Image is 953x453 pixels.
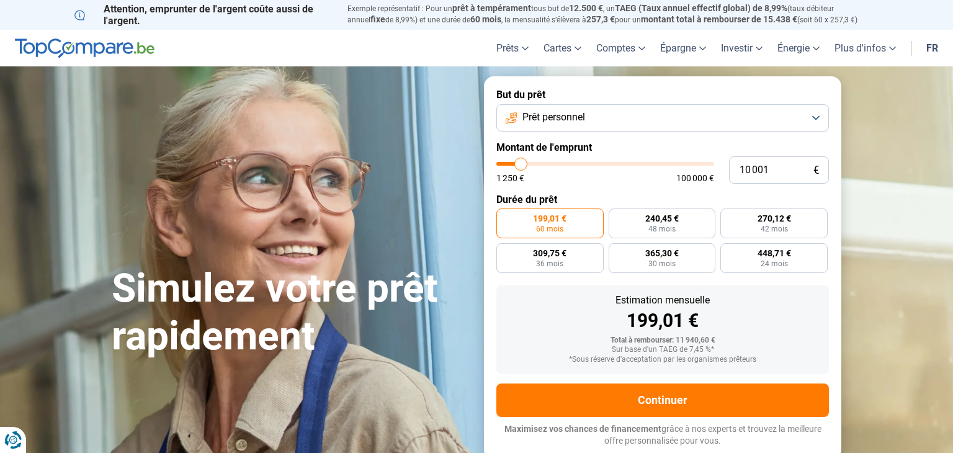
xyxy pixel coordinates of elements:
[827,30,903,66] a: Plus d'infos
[586,14,615,24] span: 257,3 €
[676,174,714,182] span: 100 000 €
[506,336,819,345] div: Total à rembourser: 11 940,60 €
[112,265,469,361] h1: Simulez votre prêt rapidement
[74,3,333,27] p: Attention, emprunter de l'argent coûte aussi de l'argent.
[645,214,679,223] span: 240,45 €
[758,249,791,258] span: 448,71 €
[506,356,819,364] div: *Sous réserve d'acceptation par les organismes prêteurs
[15,38,154,58] img: TopCompare
[714,30,770,66] a: Investir
[370,14,385,24] span: fixe
[504,424,661,434] span: Maximisez vos chances de financement
[506,295,819,305] div: Estimation mensuelle
[522,110,585,124] span: Prêt personnel
[496,194,829,205] label: Durée du prêt
[496,423,829,447] p: grâce à nos experts et trouvez la meilleure offre personnalisée pour vous.
[758,214,791,223] span: 270,12 €
[536,225,563,233] span: 60 mois
[533,249,566,258] span: 309,75 €
[452,3,531,13] span: prêt à tempérament
[761,260,788,267] span: 24 mois
[536,260,563,267] span: 36 mois
[506,346,819,354] div: Sur base d'un TAEG de 7,45 %*
[641,14,797,24] span: montant total à rembourser de 15.438 €
[589,30,653,66] a: Comptes
[653,30,714,66] a: Épargne
[496,89,829,101] label: But du prêt
[761,225,788,233] span: 42 mois
[770,30,827,66] a: Énergie
[496,141,829,153] label: Montant de l'emprunt
[347,3,879,25] p: Exemple représentatif : Pour un tous but de , un (taux débiteur annuel de 8,99%) et une durée de ...
[489,30,536,66] a: Prêts
[648,260,676,267] span: 30 mois
[919,30,946,66] a: fr
[615,3,787,13] span: TAEG (Taux annuel effectif global) de 8,99%
[470,14,501,24] span: 60 mois
[496,104,829,132] button: Prêt personnel
[536,30,589,66] a: Cartes
[506,312,819,330] div: 199,01 €
[648,225,676,233] span: 48 mois
[569,3,603,13] span: 12.500 €
[496,174,524,182] span: 1 250 €
[496,383,829,417] button: Continuer
[813,165,819,176] span: €
[645,249,679,258] span: 365,30 €
[533,214,566,223] span: 199,01 €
